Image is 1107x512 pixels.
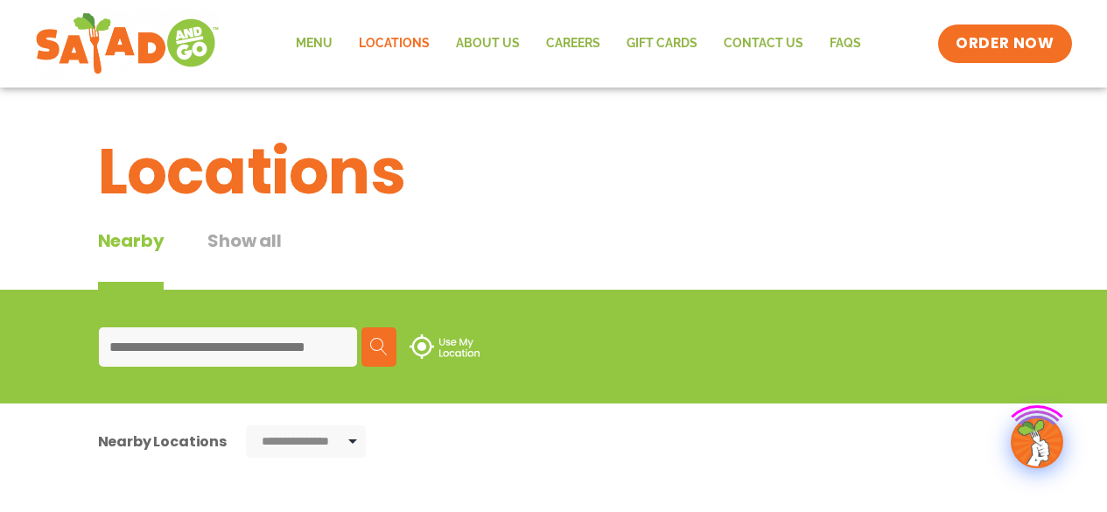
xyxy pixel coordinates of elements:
a: FAQs [816,24,874,64]
button: Show all [207,228,281,290]
span: ORDER NOW [956,33,1054,54]
a: Careers [533,24,613,64]
a: Locations [346,24,443,64]
div: Tabbed content [98,228,326,290]
a: GIFT CARDS [613,24,711,64]
div: Nearby [98,228,165,290]
a: ORDER NOW [938,25,1071,63]
img: new-SAG-logo-768×292 [35,9,220,79]
a: About Us [443,24,533,64]
a: Contact Us [711,24,816,64]
div: Nearby Locations [98,431,227,452]
nav: Menu [283,24,874,64]
img: search.svg [370,338,388,355]
a: Menu [283,24,346,64]
h1: Locations [98,124,1010,219]
img: use-location.svg [410,334,480,359]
